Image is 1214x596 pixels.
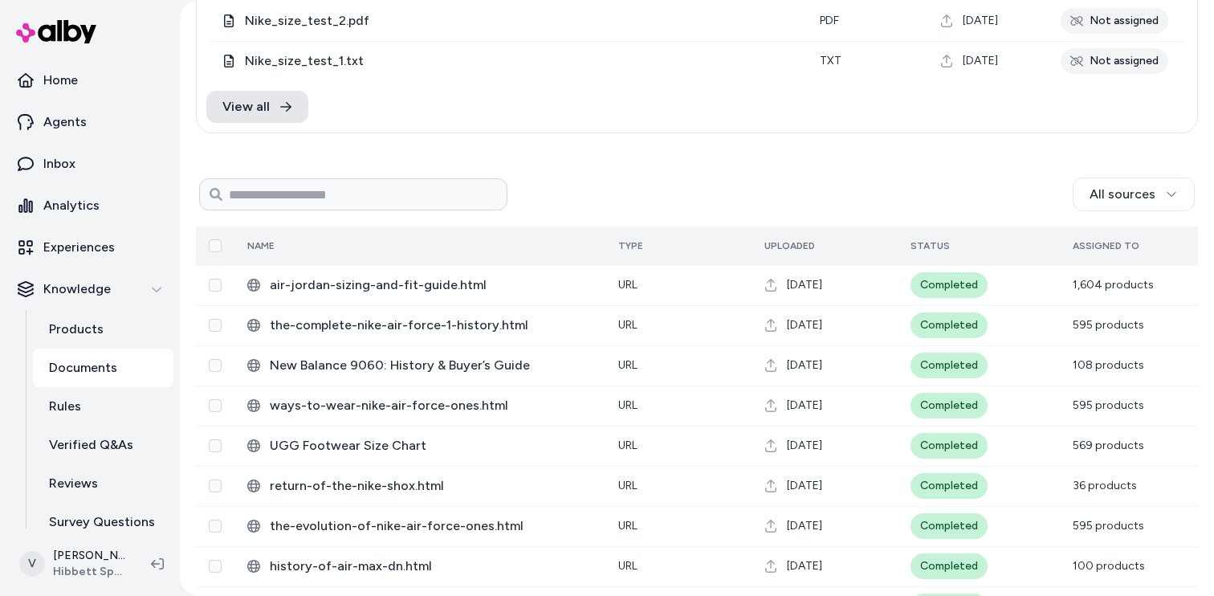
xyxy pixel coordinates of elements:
div: history-of-air-max-dn.html [247,557,593,576]
div: Completed [910,353,988,378]
div: ways-to-wear-nike-air-force-ones.html [247,396,593,415]
a: Products [33,310,173,349]
button: Select row [209,480,222,492]
span: the-complete-nike-air-force-1-history.html [270,316,593,335]
span: URL [618,358,638,372]
p: Experiences [43,238,115,257]
a: Reviews [33,464,173,503]
button: Select row [209,439,222,452]
a: Documents [33,349,173,387]
button: Select row [209,399,222,412]
a: Agents [6,103,173,141]
span: Nike_size_test_2.pdf [245,11,794,31]
p: Inbox [43,154,75,173]
span: history-of-air-max-dn.html [270,557,593,576]
span: ways-to-wear-nike-air-force-ones.html [270,396,593,415]
span: URL [618,479,638,492]
button: Select row [209,279,222,292]
span: URL [618,278,638,292]
span: 100 products [1073,559,1145,573]
p: Survey Questions [49,512,155,532]
div: Completed [910,513,988,539]
p: Analytics [43,196,100,215]
button: Select row [209,359,222,372]
div: Completed [910,312,988,338]
span: Uploaded [764,240,815,251]
span: the-evolution-of-nike-air-force-ones.html [270,516,593,536]
span: 569 products [1073,439,1144,452]
span: V [19,551,45,577]
button: Select row [209,560,222,573]
span: [DATE] [787,518,822,534]
a: Analytics [6,186,173,225]
a: Verified Q&As [33,426,173,464]
div: Completed [910,272,988,298]
a: Home [6,61,173,100]
span: View all [222,97,270,116]
span: [DATE] [787,398,822,414]
span: [DATE] [787,277,822,293]
p: Knowledge [43,280,111,299]
p: [PERSON_NAME] [53,548,125,564]
p: Rules [49,397,81,416]
a: Experiences [6,228,173,267]
button: Select row [209,319,222,332]
p: Verified Q&As [49,435,133,455]
div: the-evolution-of-nike-air-force-ones.html [247,516,593,536]
p: Agents [43,112,87,132]
div: Not assigned [1061,8,1168,34]
button: V[PERSON_NAME]Hibbett Sports [10,538,138,590]
span: 1,604 products [1073,278,1154,292]
span: URL [618,318,638,332]
span: air-jordan-sizing-and-fit-guide.html [270,276,593,295]
span: UGG Footwear Size Chart [270,436,593,455]
span: 595 products [1073,398,1144,412]
a: Rules [33,387,173,426]
div: UGG Footwear Size Chart [247,436,593,455]
div: Name [247,239,368,252]
span: URL [618,439,638,452]
div: Completed [910,433,988,459]
span: URL [618,398,638,412]
div: air-jordan-sizing-and-fit-guide.html [247,276,593,295]
span: 595 products [1073,318,1144,332]
p: Reviews [49,474,98,493]
span: New Balance 9060: History & Buyer’s Guide [270,356,593,375]
button: Knowledge [6,270,173,308]
span: [DATE] [787,317,822,333]
button: All sources [1073,178,1195,211]
a: Inbox [6,145,173,183]
p: Documents [49,358,117,378]
div: New Balance 9060: History & Buyer’s Guide [247,356,593,375]
span: return-of-the-nike-shox.html [270,476,593,496]
button: Select row [209,520,222,533]
span: [DATE] [787,438,822,454]
span: Nike_size_test_1.txt [245,51,794,71]
div: return-of-the-nike-shox.html [247,476,593,496]
p: Home [43,71,78,90]
a: Survey Questions [33,503,173,541]
span: [DATE] [787,478,822,494]
span: Assigned To [1073,240,1139,251]
span: 108 products [1073,358,1144,372]
div: Not assigned [1061,48,1168,74]
div: Nike_size_test_1.txt [222,51,794,71]
div: Completed [910,473,988,499]
span: 36 products [1073,479,1137,492]
span: Status [910,240,950,251]
span: pdf [820,14,839,27]
div: Completed [910,553,988,579]
span: [DATE] [963,53,998,69]
span: All sources [1090,185,1155,204]
span: [DATE] [787,558,822,574]
img: alby Logo [16,20,96,43]
span: Hibbett Sports [53,564,125,580]
span: [DATE] [963,13,998,29]
span: [DATE] [787,357,822,374]
button: Select all [209,239,222,252]
div: Completed [910,393,988,418]
a: View all [206,91,308,123]
span: URL [618,559,638,573]
span: URL [618,519,638,533]
span: Type [618,240,643,251]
